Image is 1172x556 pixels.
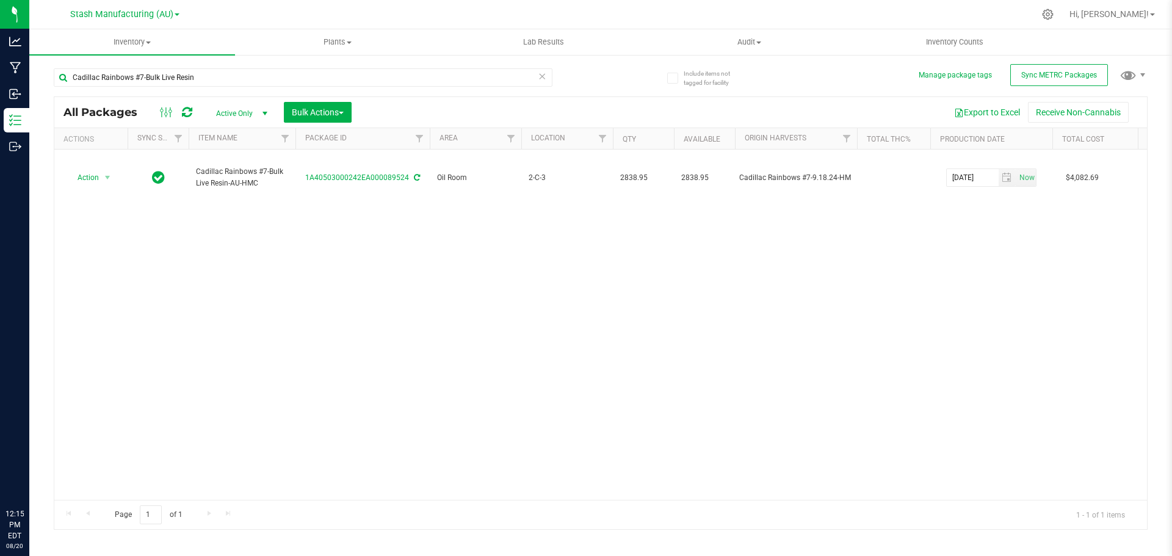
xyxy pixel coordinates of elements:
[837,128,857,149] a: Filter
[104,505,192,524] span: Page of 1
[684,69,745,87] span: Include items not tagged for facility
[620,172,667,184] span: 2838.95
[529,172,606,184] span: 2-C-3
[9,114,21,126] inline-svg: Inventory
[1010,64,1108,86] button: Sync METRC Packages
[1021,71,1097,79] span: Sync METRC Packages
[12,458,49,495] iframe: Resource center
[152,169,165,186] span: In Sync
[684,135,720,143] a: Available
[70,9,173,20] span: Stash Manufacturing (AU)
[235,29,441,55] a: Plants
[9,62,21,74] inline-svg: Manufacturing
[196,166,288,189] span: Cadillac Rainbows #7-Bulk Live Resin-AU-HMC
[63,106,150,119] span: All Packages
[946,102,1028,123] button: Export to Excel
[305,134,347,142] a: Package ID
[623,135,636,143] a: Qty
[198,134,237,142] a: Item Name
[54,68,552,87] input: Search Package ID, Item Name, SKU, Lot or Part Number...
[1016,169,1037,187] span: Set Current date
[9,140,21,153] inline-svg: Outbound
[9,35,21,48] inline-svg: Analytics
[441,29,646,55] a: Lab Results
[531,134,565,142] a: Location
[1028,102,1129,123] button: Receive Non-Cannabis
[1040,9,1055,20] div: Manage settings
[168,128,189,149] a: Filter
[538,68,546,84] span: Clear
[1060,169,1105,187] span: $4,082.69
[412,173,420,182] span: Sync from Compliance System
[940,135,1005,143] a: Production Date
[1066,505,1135,524] span: 1 - 1 of 1 items
[67,169,99,186] span: Action
[100,169,115,186] span: select
[5,508,24,541] p: 12:15 PM EDT
[1016,169,1036,186] span: select
[292,107,344,117] span: Bulk Actions
[681,172,728,184] span: 2838.95
[440,134,458,142] a: Area
[910,37,1000,48] span: Inventory Counts
[739,172,853,184] div: Cadillac Rainbows #7-9.18.24-HM
[236,37,440,48] span: Plants
[137,134,184,142] a: Sync Status
[63,135,123,143] div: Actions
[1062,135,1104,143] a: Total Cost
[501,128,521,149] a: Filter
[852,29,1058,55] a: Inventory Counts
[999,169,1016,186] span: select
[284,102,352,123] button: Bulk Actions
[867,135,911,143] a: Total THC%
[1069,9,1149,19] span: Hi, [PERSON_NAME]!
[9,88,21,100] inline-svg: Inbound
[507,37,581,48] span: Lab Results
[140,505,162,524] input: 1
[919,70,992,81] button: Manage package tags
[275,128,295,149] a: Filter
[647,37,852,48] span: Audit
[29,37,235,48] span: Inventory
[305,173,409,182] a: 1A40503000242EA000089524
[410,128,430,149] a: Filter
[437,172,514,184] span: Oil Room
[29,29,235,55] a: Inventory
[593,128,613,149] a: Filter
[646,29,852,55] a: Audit
[5,541,24,551] p: 08/20
[745,134,806,142] a: Origin Harvests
